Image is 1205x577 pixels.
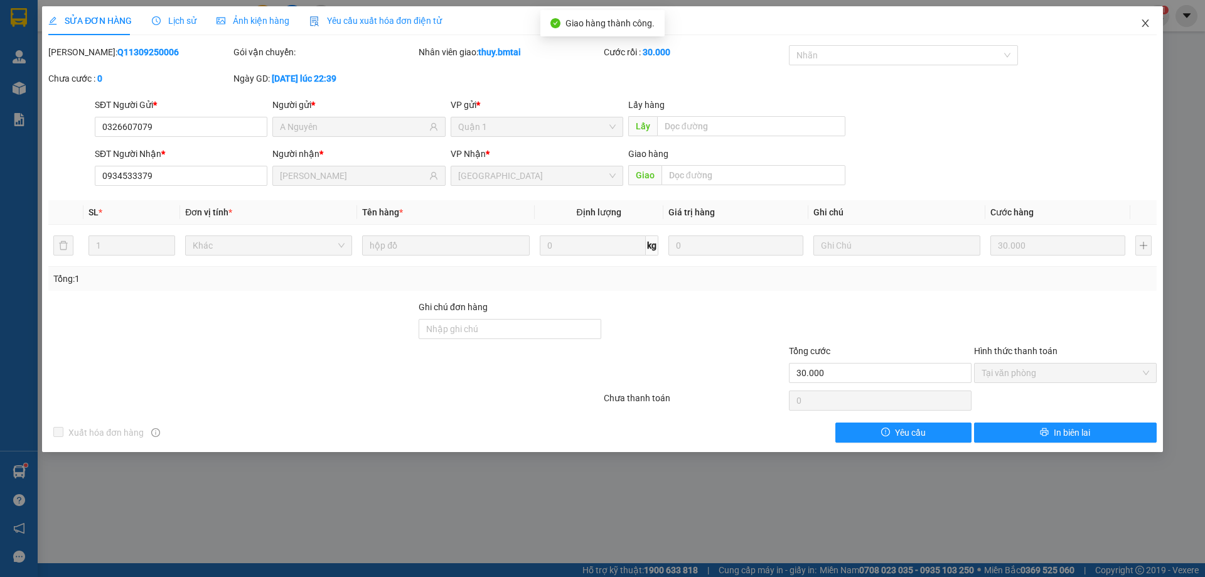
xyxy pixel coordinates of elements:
input: 0 [668,235,803,256]
button: plus [1135,235,1152,256]
label: Hình thức thanh toán [974,346,1058,356]
span: Tên hàng [362,207,403,217]
span: edit [48,16,57,25]
input: Ghi chú đơn hàng [419,319,601,339]
div: [PERSON_NAME]: [48,45,231,59]
span: Tổng cước [789,346,830,356]
input: 0 [990,235,1125,256]
span: In biên lai [1054,426,1090,439]
span: Giao [628,165,661,185]
input: Dọc đường [661,165,845,185]
span: check-circle [550,18,560,28]
div: Gói vận chuyển: [233,45,416,59]
button: exclamation-circleYêu cầu [835,423,972,443]
div: Nhân viên giao: [419,45,601,59]
input: Tên người nhận [280,169,426,183]
span: kg [646,235,658,256]
span: clock-circle [152,16,161,25]
div: VP gửi [451,98,623,112]
span: Yêu cầu [895,426,926,439]
span: Yêu cầu xuất hóa đơn điện tử [309,16,442,26]
button: printerIn biên lai [974,423,1157,443]
b: Q11309250006 [117,47,179,57]
span: Quận 1 [458,117,616,136]
div: Người nhận [272,147,445,161]
th: Ghi chú [808,200,985,225]
span: Cước hàng [990,207,1034,217]
span: Ảnh kiện hàng [217,16,289,26]
div: Ngày GD: [233,72,416,85]
span: info-circle [151,428,160,437]
input: VD: Bàn, Ghế [362,235,529,256]
span: printer [1040,428,1049,438]
span: picture [217,16,225,25]
input: Tên người gửi [280,120,426,134]
span: Tại văn phòng [982,364,1149,382]
span: close [1140,18,1150,28]
span: Đơn vị tính [185,207,232,217]
div: SĐT Người Gửi [95,98,267,112]
span: Định lượng [577,207,621,217]
span: exclamation-circle [881,428,890,438]
div: Tổng: 1 [53,272,465,286]
span: user [429,171,438,180]
b: [DATE] lúc 22:39 [272,73,336,84]
input: Ghi Chú [813,235,980,256]
b: thuy.bmtai [478,47,521,57]
span: SỬA ĐƠN HÀNG [48,16,132,26]
div: Người gửi [272,98,445,112]
span: SL [88,207,99,217]
span: Nha Trang [458,166,616,185]
div: SĐT Người Nhận [95,147,267,161]
b: 0 [97,73,102,84]
span: Giá trị hàng [668,207,715,217]
span: user [429,122,438,131]
div: Cước rồi : [604,45,786,59]
span: Giao hàng thành công. [565,18,655,28]
button: Close [1128,6,1163,41]
span: Lịch sử [152,16,196,26]
span: Lấy [628,116,657,136]
b: 30.000 [643,47,670,57]
img: icon [309,16,319,26]
label: Ghi chú đơn hàng [419,302,488,312]
div: Chưa cước : [48,72,231,85]
input: Dọc đường [657,116,845,136]
span: Xuất hóa đơn hàng [63,426,149,439]
button: delete [53,235,73,256]
span: Lấy hàng [628,100,665,110]
span: Giao hàng [628,149,668,159]
span: VP Nhận [451,149,486,159]
div: Chưa thanh toán [602,391,788,413]
span: Khác [193,236,345,255]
